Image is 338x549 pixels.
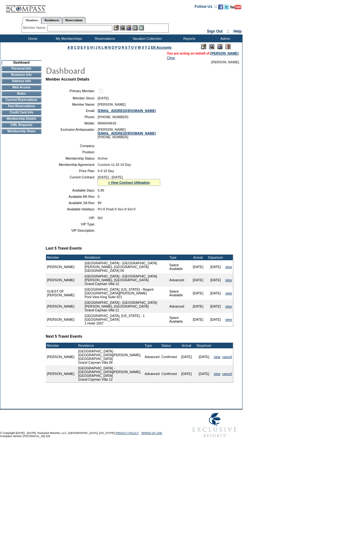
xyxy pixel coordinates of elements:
[46,77,90,82] b: Member Account Details
[46,260,84,273] td: [PERSON_NAME]
[98,45,101,49] a: K
[46,255,84,260] td: Member
[139,25,144,30] img: b_calculator.gif
[207,287,224,300] td: [DATE]
[189,260,207,273] td: [DATE]
[225,304,232,308] a: view
[84,45,86,49] a: F
[86,34,122,42] td: Reservations
[142,45,144,49] a: X
[187,409,243,441] img: Exclusive Resorts
[77,348,144,365] td: [GEOGRAPHIC_DATA] - [GEOGRAPHIC_DATA][PERSON_NAME], [GEOGRAPHIC_DATA] Grand Cayman Villa 08
[189,273,207,287] td: [DATE]
[161,343,178,348] td: Status
[98,207,136,211] span: Pri:0 Peak:0 Sec:0 Sel:0
[218,4,223,9] img: Become our fan on Facebook
[161,365,178,382] td: Confirmed
[207,34,243,42] td: Admin
[132,25,138,30] img: Reservations
[98,103,125,106] span: [PERSON_NAME]
[141,431,162,435] a: TERMS OF USE
[81,45,83,49] a: E
[209,44,214,49] img: View Mode
[168,255,189,260] td: Type
[207,260,224,273] td: [DATE]
[189,287,207,300] td: [DATE]
[98,115,128,119] span: [PHONE_NUMBER]
[2,72,41,77] td: Business Info
[122,34,171,42] td: Vacation Collection
[98,195,100,198] span: 0
[144,365,160,382] td: Advanced
[138,45,141,49] a: W
[189,300,207,313] td: [DATE]
[2,104,41,109] td: Past Reservations
[98,109,156,113] a: [EMAIL_ADDRESS][DOMAIN_NAME]
[77,343,144,348] td: Residence
[225,44,231,49] img: Log Concern/Member Elevation
[48,195,95,198] td: Available AR Res:
[84,255,168,260] td: Residence
[195,343,213,348] td: Departure
[195,4,217,11] td: Follow Us ::
[48,201,95,205] td: Available SA Res:
[14,34,50,42] td: Home
[108,45,111,49] a: N
[225,291,232,295] a: view
[225,265,232,269] a: view
[98,131,156,135] a: [EMAIL_ADDRESS][DOMAIN_NAME]
[2,116,41,121] td: Membership Details
[48,88,95,94] td: Primary Member:
[178,348,195,365] td: [DATE]
[95,45,97,49] a: J
[46,246,82,251] b: Last 5 Travel Events
[2,85,41,90] td: Web Access
[171,34,207,42] td: Reports
[207,255,224,260] td: Departure
[102,45,104,49] a: L
[115,431,139,435] a: PRIVACY POLICY
[168,313,189,326] td: Space Available
[98,188,104,192] span: 5.00
[125,45,127,49] a: S
[48,222,95,226] td: VIP Type:
[189,313,207,326] td: [DATE]
[46,334,82,339] b: Next 5 Travel Events
[118,45,121,49] a: Q
[98,156,108,160] span: Active
[48,103,95,106] td: Member Name:
[126,25,131,30] img: Impersonate
[2,79,41,84] td: Address Info
[131,45,134,49] a: U
[46,365,75,382] td: [PERSON_NAME]
[178,343,195,348] td: Arrival
[2,129,41,134] td: Membership Share
[201,44,206,49] img: Edit Mode
[120,25,125,30] img: View
[207,29,223,34] a: Sign Out
[94,45,95,49] a: I
[207,300,224,313] td: [DATE]
[225,278,232,282] a: view
[230,5,241,9] img: Subscribe to our YouTube Channel
[74,45,76,49] a: C
[167,51,238,55] span: You are acting on behalf of:
[48,150,95,154] td: Position:
[48,229,95,232] td: VIP Description:
[144,343,160,348] td: Type
[50,34,86,42] td: My Memberships
[77,45,80,49] a: D
[211,51,238,55] a: [PERSON_NAME]
[48,188,95,192] td: Available Days:
[224,6,229,10] a: Follow us on Twitter
[230,6,241,10] a: Subscribe to our YouTube Channel
[168,300,189,313] td: Advanced
[48,128,95,139] td: Exclusive Ambassador:
[151,45,172,49] a: ER Accounts
[84,300,168,313] td: [GEOGRAPHIC_DATA] - [GEOGRAPHIC_DATA][PERSON_NAME], [GEOGRAPHIC_DATA] Grand Cayman Villa 11
[227,29,229,34] span: ::
[2,60,41,65] td: Dashboard
[68,45,70,49] a: A
[224,4,229,9] img: Follow us on Twitter
[48,216,95,220] td: VIP:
